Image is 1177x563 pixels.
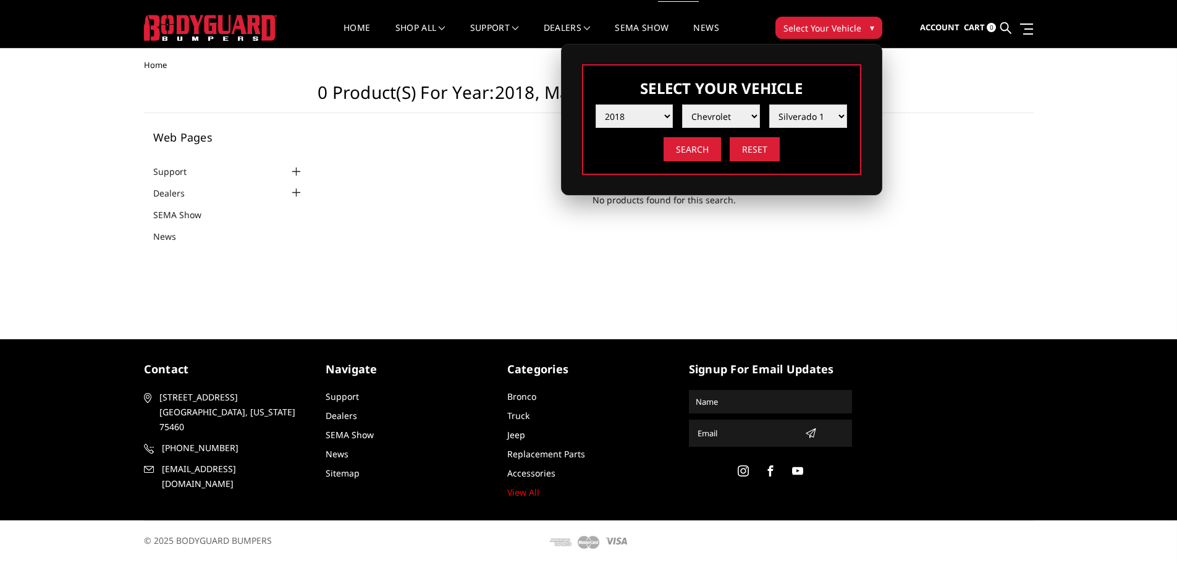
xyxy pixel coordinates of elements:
span: [EMAIL_ADDRESS][DOMAIN_NAME] [162,462,305,491]
h5: Categories [507,361,670,378]
h3: Select Your Vehicle [596,78,848,98]
input: Email [693,423,800,443]
a: News [693,23,719,48]
span: 0 [987,23,996,32]
span: © 2025 BODYGUARD BUMPERS [144,535,272,546]
a: Support [470,23,519,48]
span: Select Your Vehicle [783,22,861,35]
input: Search [664,137,721,161]
input: Name [691,392,850,412]
a: SEMA Show [615,23,669,48]
iframe: Chat Widget [1115,504,1177,563]
h1: 0 Product(s) for Year:2018, Make:Chevrolet, Model:Silverado 1500 [144,82,1034,113]
span: [STREET_ADDRESS] [GEOGRAPHIC_DATA], [US_STATE] 75460 [159,390,303,434]
span: Cart [964,22,985,33]
a: Cart 0 [964,11,996,44]
a: SEMA Show [153,208,217,221]
a: Replacement Parts [507,448,585,460]
span: ▾ [870,21,874,34]
a: News [326,448,348,460]
select: Please select the value from list. [682,104,760,128]
span: Home [144,59,167,70]
a: Dealers [544,23,591,48]
a: Support [153,165,202,178]
input: Reset [730,137,780,161]
a: Dealers [326,410,357,421]
h5: contact [144,361,307,378]
h5: Navigate [326,361,489,378]
a: News [153,230,192,243]
a: Bronco [507,391,536,402]
a: shop all [395,23,445,48]
a: Dealers [153,187,200,200]
button: Select Your Vehicle [775,17,882,39]
a: SEMA Show [326,429,374,441]
a: Account [920,11,960,44]
img: BODYGUARD BUMPERS [144,15,277,41]
span: [PHONE_NUMBER] [162,441,305,455]
a: Accessories [507,467,555,479]
a: Jeep [507,429,525,441]
a: View All [507,486,539,498]
a: Sitemap [326,467,360,479]
span: No products found for this search. [322,193,1006,206]
a: [EMAIL_ADDRESS][DOMAIN_NAME] [144,462,307,491]
span: Account [920,22,960,33]
select: Please select the value from list. [596,104,673,128]
h5: Web Pages [153,132,304,143]
a: Truck [507,410,529,421]
a: Support [326,391,359,402]
a: Home [344,23,370,48]
a: [PHONE_NUMBER] [144,441,307,455]
h5: signup for email updates [689,361,852,378]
